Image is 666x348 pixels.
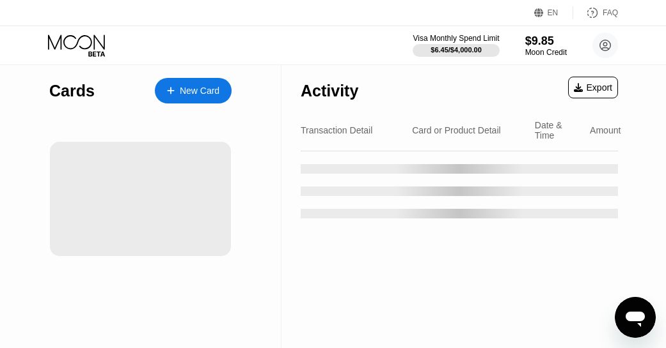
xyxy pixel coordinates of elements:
[413,34,499,57] div: Visa Monthly Spend Limit$6.45/$4,000.00
[615,297,656,338] iframe: Button to launch messaging window
[412,125,501,135] div: Card or Product Detail
[525,34,567,48] div: $9.85
[431,46,482,54] div: $6.45 / $4,000.00
[49,82,95,100] div: Cards
[535,120,580,140] div: Date & Time
[590,125,621,135] div: Amount
[180,86,219,96] div: New Card
[534,6,573,19] div: EN
[413,34,499,43] div: Visa Monthly Spend Limit
[603,8,618,17] div: FAQ
[155,78,232,103] div: New Card
[525,34,567,57] div: $9.85Moon Credit
[568,77,618,98] div: Export
[301,125,372,135] div: Transaction Detail
[548,8,559,17] div: EN
[525,48,567,57] div: Moon Credit
[301,82,358,100] div: Activity
[573,6,618,19] div: FAQ
[574,82,612,93] div: Export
